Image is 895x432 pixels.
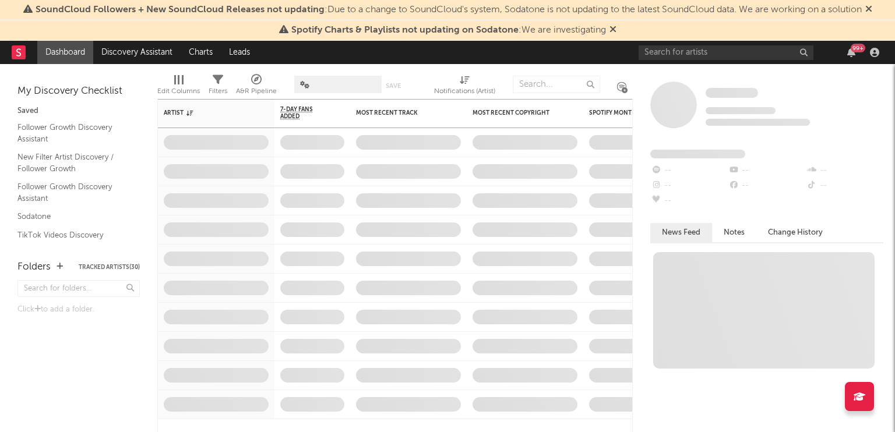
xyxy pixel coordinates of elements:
[236,84,277,98] div: A&R Pipeline
[17,104,140,118] div: Saved
[36,5,325,15] span: SoundCloud Followers + New SoundCloud Releases not updating
[806,163,883,178] div: --
[280,106,327,120] span: 7-Day Fans Added
[513,76,600,93] input: Search...
[17,303,140,317] div: Click to add a folder.
[93,41,181,64] a: Discovery Assistant
[386,83,401,89] button: Save
[650,178,728,193] div: --
[650,163,728,178] div: --
[79,264,140,270] button: Tracked Artists(30)
[291,26,606,35] span: : We are investigating
[17,84,140,98] div: My Discovery Checklist
[650,223,712,242] button: News Feed
[17,210,128,223] a: Sodatone
[17,280,140,297] input: Search for folders...
[706,107,776,114] span: Tracking Since: [DATE]
[650,150,745,158] span: Fans Added by Platform
[712,223,756,242] button: Notes
[291,26,519,35] span: Spotify Charts & Playlists not updating on Sodatone
[356,109,443,116] div: Most Recent Track
[706,88,758,98] span: Some Artist
[806,178,883,193] div: --
[181,41,221,64] a: Charts
[37,41,93,64] a: Dashboard
[164,109,251,116] div: Artist
[865,5,872,15] span: Dismiss
[434,70,495,104] div: Notifications (Artist)
[17,121,128,145] a: Follower Growth Discovery Assistant
[847,48,855,57] button: 99+
[650,193,728,208] div: --
[221,41,258,64] a: Leads
[17,180,128,204] a: Follower Growth Discovery Assistant
[851,44,865,52] div: 99 +
[609,26,616,35] span: Dismiss
[434,84,495,98] div: Notifications (Artist)
[473,109,560,116] div: Most Recent Copyright
[728,163,805,178] div: --
[209,84,227,98] div: Filters
[209,70,227,104] div: Filters
[706,119,810,126] span: 0 fans last week
[157,84,200,98] div: Edit Columns
[589,109,676,116] div: Spotify Monthly Listeners
[728,178,805,193] div: --
[639,45,813,60] input: Search for artists
[756,223,834,242] button: Change History
[17,229,128,253] a: TikTok Videos Discovery Assistant
[157,70,200,104] div: Edit Columns
[17,260,51,274] div: Folders
[706,87,758,99] a: Some Artist
[36,5,862,15] span: : Due to a change to SoundCloud's system, Sodatone is not updating to the latest SoundCloud data....
[17,151,128,175] a: New Filter Artist Discovery / Follower Growth
[236,70,277,104] div: A&R Pipeline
